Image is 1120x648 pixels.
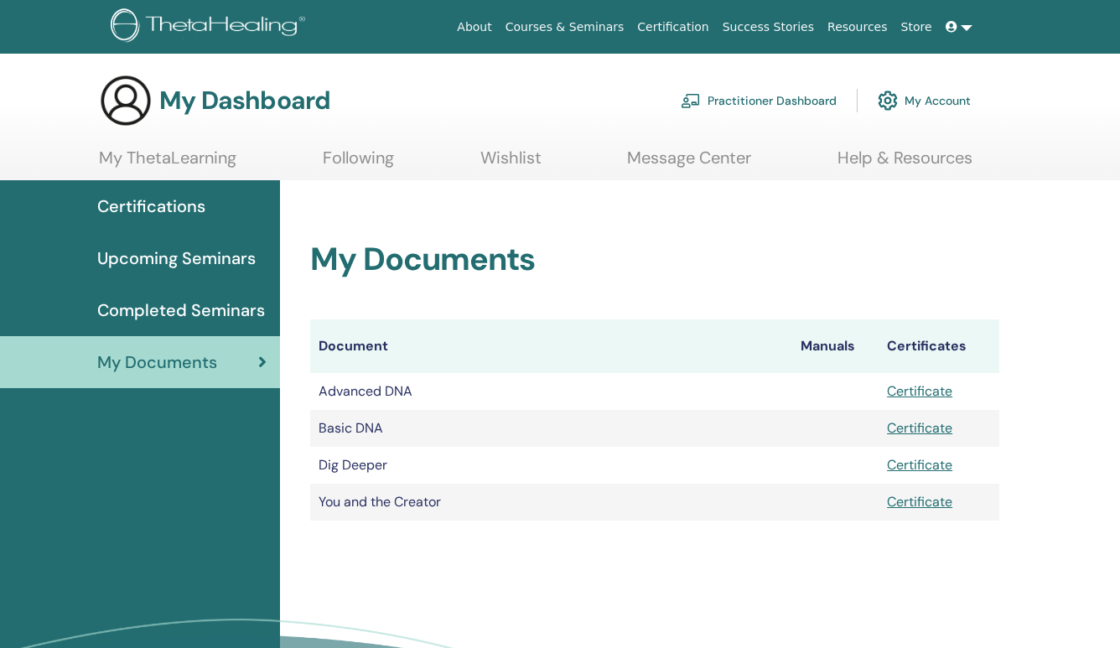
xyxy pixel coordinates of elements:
[894,12,939,43] a: Store
[310,447,792,484] td: Dig Deeper
[97,298,265,323] span: Completed Seminars
[111,8,311,46] img: logo.png
[310,241,999,279] h2: My Documents
[310,373,792,410] td: Advanced DNA
[878,82,971,119] a: My Account
[450,12,498,43] a: About
[310,410,792,447] td: Basic DNA
[821,12,894,43] a: Resources
[627,148,751,180] a: Message Center
[323,148,394,180] a: Following
[792,319,879,373] th: Manuals
[310,319,792,373] th: Document
[837,148,972,180] a: Help & Resources
[480,148,542,180] a: Wishlist
[99,148,236,180] a: My ThetaLearning
[887,419,952,437] a: Certificate
[887,493,952,511] a: Certificate
[97,246,256,271] span: Upcoming Seminars
[630,12,715,43] a: Certification
[887,382,952,400] a: Certificate
[887,456,952,474] a: Certificate
[159,86,330,116] h3: My Dashboard
[681,82,837,119] a: Practitioner Dashboard
[97,350,217,375] span: My Documents
[716,12,821,43] a: Success Stories
[681,93,701,108] img: chalkboard-teacher.svg
[99,74,153,127] img: generic-user-icon.jpg
[499,12,631,43] a: Courses & Seminars
[310,484,792,521] td: You and the Creator
[879,319,999,373] th: Certificates
[97,194,205,219] span: Certifications
[878,86,898,115] img: cog.svg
